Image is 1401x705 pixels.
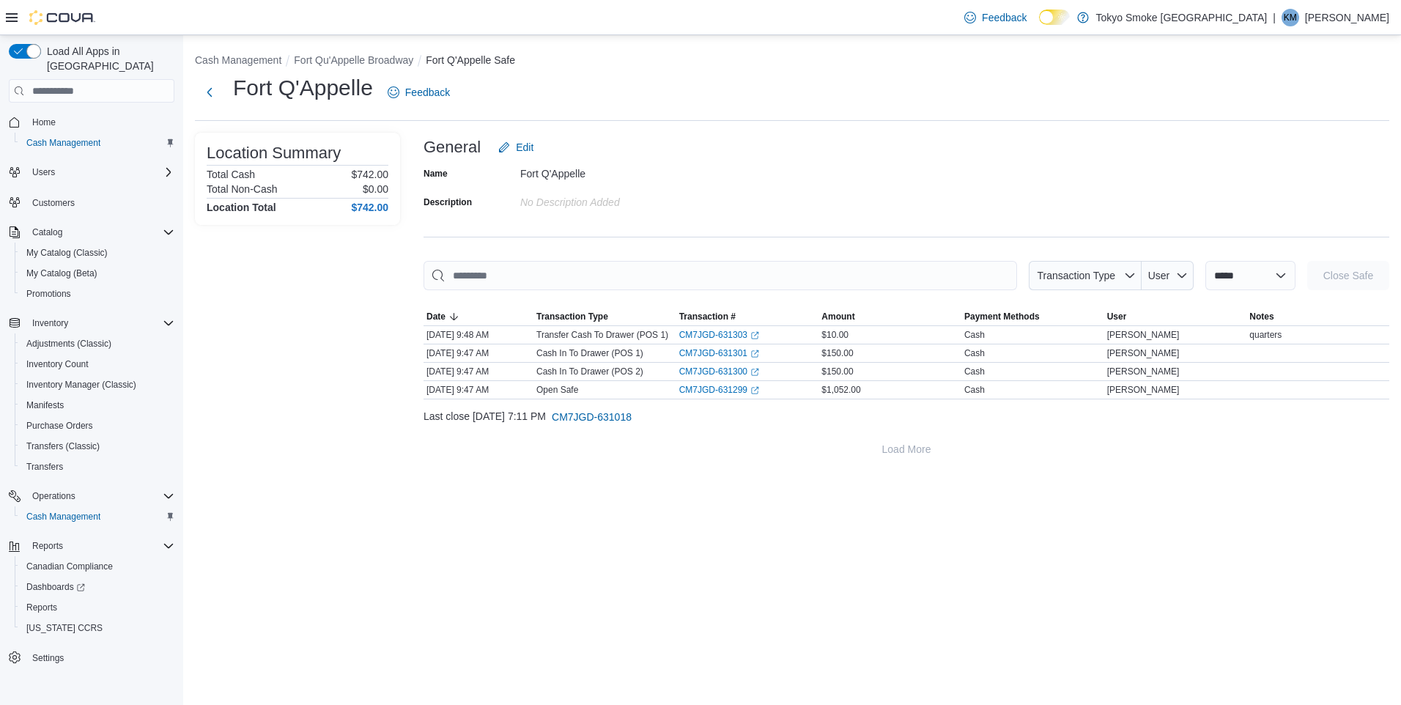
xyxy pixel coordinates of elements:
button: Canadian Compliance [15,556,180,577]
span: Washington CCRS [21,619,174,637]
div: [DATE] 9:48 AM [424,326,533,344]
button: Inventory Manager (Classic) [15,374,180,395]
span: Date [426,311,446,322]
span: Notes [1249,311,1274,322]
span: Edit [516,140,533,155]
button: Transfers [15,457,180,477]
span: Home [32,117,56,128]
button: User [1142,261,1194,290]
button: Operations [3,486,180,506]
span: KM [1284,9,1297,26]
span: [PERSON_NAME] [1107,384,1180,396]
a: Home [26,114,62,131]
div: Cash [964,347,985,359]
div: Fort Q'Appelle [520,162,717,180]
button: User [1104,308,1247,325]
button: Customers [3,191,180,213]
span: Cash Management [26,511,100,523]
div: [DATE] 9:47 AM [424,344,533,362]
span: Inventory Count [26,358,89,370]
button: CM7JGD-631018 [546,402,637,432]
h3: Location Summary [207,144,341,162]
span: Feedback [982,10,1027,25]
button: Operations [26,487,81,505]
span: User [1107,311,1127,322]
span: Operations [32,490,75,502]
span: $150.00 [821,347,853,359]
span: Promotions [21,285,174,303]
svg: External link [750,368,759,377]
p: Cash In To Drawer (POS 1) [536,347,643,359]
a: My Catalog (Classic) [21,244,114,262]
button: Reports [26,537,69,555]
button: Cash Management [15,133,180,153]
button: Close Safe [1307,261,1389,290]
a: Canadian Compliance [21,558,119,575]
h3: General [424,139,481,156]
button: Transfers (Classic) [15,436,180,457]
a: Settings [26,649,70,667]
span: Promotions [26,288,71,300]
button: Cash Management [195,54,281,66]
button: [US_STATE] CCRS [15,618,180,638]
span: Transfers [21,458,174,476]
input: This is a search bar. As you type, the results lower in the page will automatically filter. [424,261,1017,290]
span: Inventory Manager (Classic) [26,379,136,391]
p: [PERSON_NAME] [1305,9,1389,26]
span: Reports [21,599,174,616]
h6: Total Non-Cash [207,183,278,195]
button: Next [195,78,224,107]
span: Canadian Compliance [26,561,113,572]
a: Dashboards [21,578,91,596]
button: Transaction Type [533,308,676,325]
span: Adjustments (Classic) [26,338,111,350]
a: Cash Management [21,134,106,152]
svg: External link [750,350,759,358]
span: $1,052.00 [821,384,860,396]
button: Inventory Count [15,354,180,374]
h6: Total Cash [207,169,255,180]
span: Inventory Count [21,355,174,373]
span: My Catalog (Beta) [26,267,97,279]
button: Inventory [26,314,74,332]
a: CM7JGD-631299External link [679,384,759,396]
span: Amount [821,311,854,322]
span: My Catalog (Classic) [21,244,174,262]
span: [US_STATE] CCRS [26,622,103,634]
span: [PERSON_NAME] [1107,347,1180,359]
span: Adjustments (Classic) [21,335,174,352]
h4: Location Total [207,202,276,213]
button: Purchase Orders [15,416,180,436]
button: Reports [3,536,180,556]
a: My Catalog (Beta) [21,265,103,282]
span: Settings [26,649,174,667]
a: CM7JGD-631303External link [679,329,759,341]
span: Load All Apps in [GEOGRAPHIC_DATA] [41,44,174,73]
div: Last close [DATE] 7:11 PM [424,402,1389,432]
span: Purchase Orders [21,417,174,435]
p: | [1273,9,1276,26]
button: Notes [1246,308,1389,325]
p: Cash In To Drawer (POS 2) [536,366,643,377]
button: Fort Q'Appelle Safe [426,54,515,66]
div: Cash [964,366,985,377]
button: Promotions [15,284,180,304]
a: CM7JGD-631300External link [679,366,759,377]
span: Close Safe [1323,268,1373,283]
a: Dashboards [15,577,180,597]
a: Adjustments (Classic) [21,335,117,352]
span: Transaction Type [1037,270,1115,281]
span: $10.00 [821,329,849,341]
button: Edit [492,133,539,162]
a: Transfers [21,458,69,476]
div: Cash [964,384,985,396]
a: Inventory Manager (Classic) [21,376,142,394]
a: Manifests [21,396,70,414]
span: Users [26,163,174,181]
span: Inventory [32,317,68,329]
span: Settings [32,652,64,664]
button: Load More [424,435,1389,464]
span: My Catalog (Beta) [21,265,174,282]
span: Purchase Orders [26,420,93,432]
span: Cash Management [21,134,174,152]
